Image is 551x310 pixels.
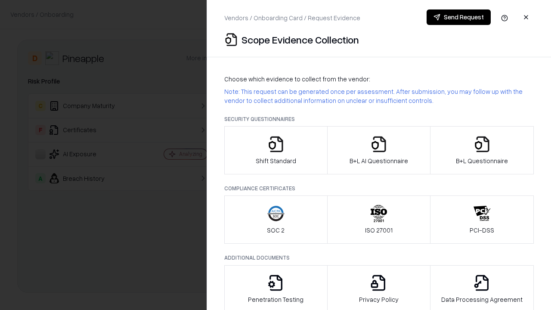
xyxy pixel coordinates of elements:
button: PCI-DSS [430,195,534,244]
p: Vendors / Onboarding Card / Request Evidence [224,13,360,22]
p: B+L AI Questionnaire [350,156,408,165]
p: Penetration Testing [248,295,303,304]
p: Data Processing Agreement [441,295,523,304]
p: B+L Questionnaire [456,156,508,165]
button: Send Request [427,9,491,25]
button: B+L AI Questionnaire [327,126,431,174]
p: SOC 2 [267,226,285,235]
p: Scope Evidence Collection [241,33,359,46]
button: SOC 2 [224,195,328,244]
p: PCI-DSS [470,226,494,235]
button: ISO 27001 [327,195,431,244]
p: Additional Documents [224,254,534,261]
p: Note: This request can be generated once per assessment. After submission, you may follow up with... [224,87,534,105]
p: Privacy Policy [359,295,399,304]
p: Security Questionnaires [224,115,534,123]
button: Shift Standard [224,126,328,174]
p: Shift Standard [256,156,296,165]
p: ISO 27001 [365,226,393,235]
button: B+L Questionnaire [430,126,534,174]
p: Choose which evidence to collect from the vendor: [224,74,534,84]
p: Compliance Certificates [224,185,534,192]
